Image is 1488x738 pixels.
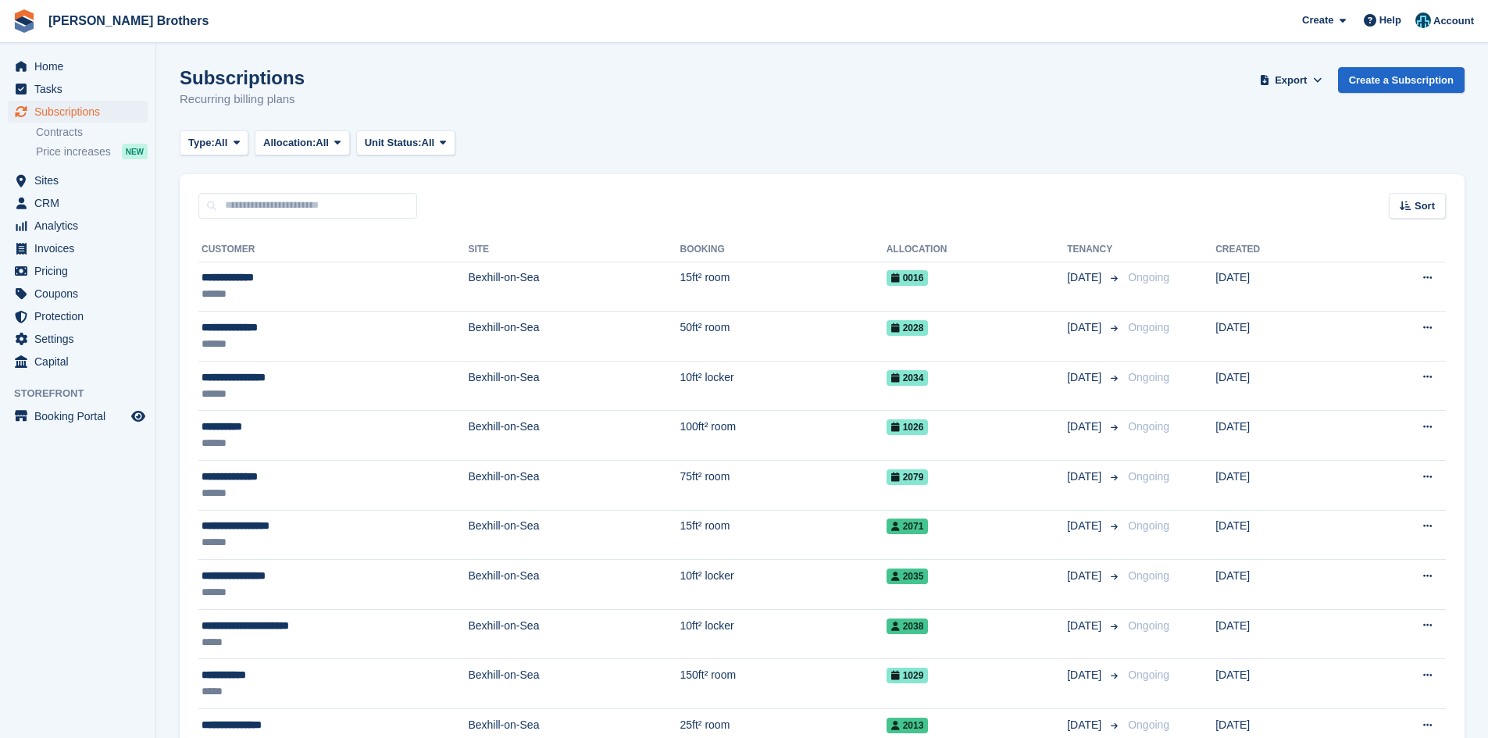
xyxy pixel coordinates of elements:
[1215,262,1348,312] td: [DATE]
[1067,717,1104,733] span: [DATE]
[1215,411,1348,461] td: [DATE]
[1338,67,1465,93] a: Create a Subscription
[1128,470,1169,483] span: Ongoing
[422,135,435,151] span: All
[188,135,215,151] span: Type:
[1215,510,1348,560] td: [DATE]
[198,237,468,262] th: Customer
[1128,420,1169,433] span: Ongoing
[1379,12,1401,28] span: Help
[36,144,111,159] span: Price increases
[8,260,148,282] a: menu
[34,283,128,305] span: Coupons
[34,405,128,427] span: Booking Portal
[1215,312,1348,362] td: [DATE]
[316,135,329,151] span: All
[1275,73,1307,88] span: Export
[34,351,128,373] span: Capital
[887,718,929,733] span: 2013
[34,260,128,282] span: Pricing
[887,569,929,584] span: 2035
[1415,198,1435,214] span: Sort
[180,91,305,109] p: Recurring billing plans
[8,237,148,259] a: menu
[1215,361,1348,411] td: [DATE]
[8,351,148,373] a: menu
[1415,12,1431,28] img: Helen Eldridge
[34,215,128,237] span: Analytics
[1067,237,1122,262] th: Tenancy
[468,262,680,312] td: Bexhill-on-Sea
[8,192,148,214] a: menu
[1067,369,1104,386] span: [DATE]
[36,125,148,140] a: Contracts
[680,361,887,411] td: 10ft² locker
[8,328,148,350] a: menu
[8,215,148,237] a: menu
[1067,469,1104,485] span: [DATE]
[680,560,887,610] td: 10ft² locker
[8,405,148,427] a: menu
[8,55,148,77] a: menu
[8,78,148,100] a: menu
[468,237,680,262] th: Site
[36,143,148,160] a: Price increases NEW
[129,407,148,426] a: Preview store
[1067,518,1104,534] span: [DATE]
[1067,618,1104,634] span: [DATE]
[468,461,680,511] td: Bexhill-on-Sea
[887,419,929,435] span: 1026
[1302,12,1333,28] span: Create
[680,237,887,262] th: Booking
[14,386,155,401] span: Storefront
[887,668,929,683] span: 1029
[1215,237,1348,262] th: Created
[680,609,887,659] td: 10ft² locker
[468,361,680,411] td: Bexhill-on-Sea
[1128,321,1169,333] span: Ongoing
[1128,668,1169,681] span: Ongoing
[180,130,248,156] button: Type: All
[1128,519,1169,532] span: Ongoing
[1215,609,1348,659] td: [DATE]
[1128,619,1169,632] span: Ongoing
[1257,67,1326,93] button: Export
[1067,419,1104,435] span: [DATE]
[215,135,228,151] span: All
[34,101,128,123] span: Subscriptions
[887,519,929,534] span: 2071
[34,237,128,259] span: Invoices
[34,169,128,191] span: Sites
[680,461,887,511] td: 75ft² room
[1128,371,1169,383] span: Ongoing
[365,135,422,151] span: Unit Status:
[356,130,455,156] button: Unit Status: All
[34,328,128,350] span: Settings
[468,560,680,610] td: Bexhill-on-Sea
[12,9,36,33] img: stora-icon-8386f47178a22dfd0bd8f6a31ec36ba5ce8667c1dd55bd0f319d3a0aa187defe.svg
[263,135,316,151] span: Allocation:
[1215,659,1348,709] td: [DATE]
[1128,271,1169,283] span: Ongoing
[1067,269,1104,286] span: [DATE]
[8,305,148,327] a: menu
[680,510,887,560] td: 15ft² room
[468,659,680,709] td: Bexhill-on-Sea
[887,320,929,336] span: 2028
[8,169,148,191] a: menu
[8,101,148,123] a: menu
[680,411,887,461] td: 100ft² room
[680,262,887,312] td: 15ft² room
[468,609,680,659] td: Bexhill-on-Sea
[34,305,128,327] span: Protection
[1215,560,1348,610] td: [DATE]
[34,192,128,214] span: CRM
[468,411,680,461] td: Bexhill-on-Sea
[34,78,128,100] span: Tasks
[468,312,680,362] td: Bexhill-on-Sea
[1067,568,1104,584] span: [DATE]
[42,8,215,34] a: [PERSON_NAME] Brothers
[887,237,1068,262] th: Allocation
[255,130,350,156] button: Allocation: All
[8,283,148,305] a: menu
